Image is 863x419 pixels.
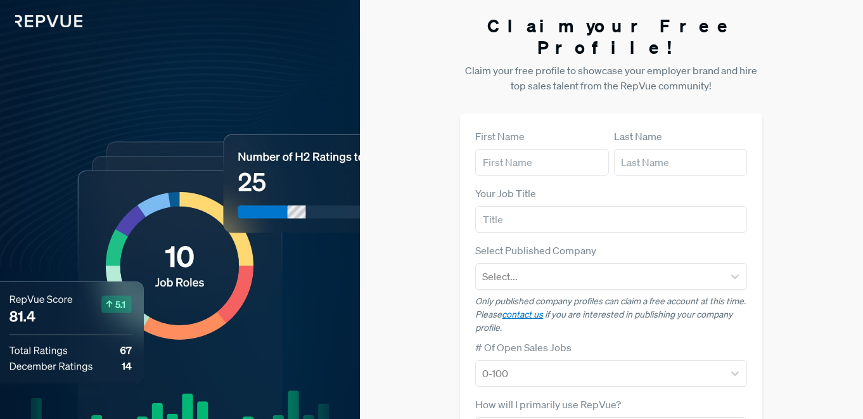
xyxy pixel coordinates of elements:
[502,309,543,320] a: contact us
[475,340,572,355] label: # Of Open Sales Jobs
[475,206,747,233] input: Title
[475,149,608,176] input: First Name
[475,295,747,335] p: Only published company profiles can claim a free account at this time. Please if you are interest...
[460,15,762,58] h3: Claim your Free Profile!
[475,186,536,201] label: Your Job Title
[475,129,525,144] label: First Name
[460,63,762,93] p: Claim your free profile to showcase your employer brand and hire top sales talent from the RepVue...
[475,397,621,412] label: How will I primarily use RepVue?
[614,149,747,176] input: Last Name
[475,243,596,258] label: Select Published Company
[614,129,662,144] label: Last Name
